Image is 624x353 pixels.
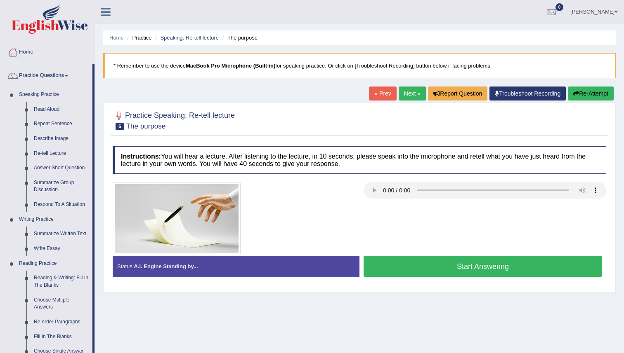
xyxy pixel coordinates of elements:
[15,212,92,227] a: Writing Practice
[0,64,92,85] a: Practice Questions
[399,86,426,101] a: Next »
[30,227,92,241] a: Summarize Written Text
[369,86,396,101] a: « Prev
[116,123,124,130] span: 6
[428,86,487,101] button: Report Question
[121,153,161,160] b: Instructions:
[30,330,92,344] a: Fill In The Blanks
[113,146,606,174] h4: You will hear a lecture. After listening to the lecture, in 10 seconds, please speak into the mic...
[30,293,92,315] a: Choose Multiple Answers
[30,102,92,117] a: Read Aloud
[30,271,92,292] a: Reading & Writing: Fill In The Blanks
[30,117,92,131] a: Repeat Sentence
[109,35,124,41] a: Home
[30,197,92,212] a: Respond To A Situation
[30,131,92,146] a: Describe Image
[125,34,151,42] li: Practice
[134,263,198,269] strong: A.I. Engine Standing by...
[30,175,92,197] a: Summarize Group Discussion
[15,256,92,271] a: Reading Practice
[30,161,92,175] a: Answer Short Question
[30,315,92,330] a: Re-order Paragraphs
[126,122,165,130] small: The purpose
[113,110,235,130] h2: Practice Speaking: Re-tell lecture
[113,256,359,277] div: Status:
[30,146,92,161] a: Re-tell Lecture
[568,86,614,101] button: Re-Attempt
[15,87,92,102] a: Speaking Practice
[489,86,566,101] a: Troubleshoot Recording
[103,53,616,78] blockquote: * Remember to use the device for speaking practice. Or click on [Troubleshoot Recording] button b...
[30,241,92,256] a: Write Essay
[220,34,258,42] li: The purpose
[186,63,275,69] b: MacBook Pro Microphone (Built-in)
[555,3,564,11] span: 0
[0,41,95,61] a: Home
[364,256,602,277] button: Start Answering
[160,35,219,41] a: Speaking: Re-tell lecture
